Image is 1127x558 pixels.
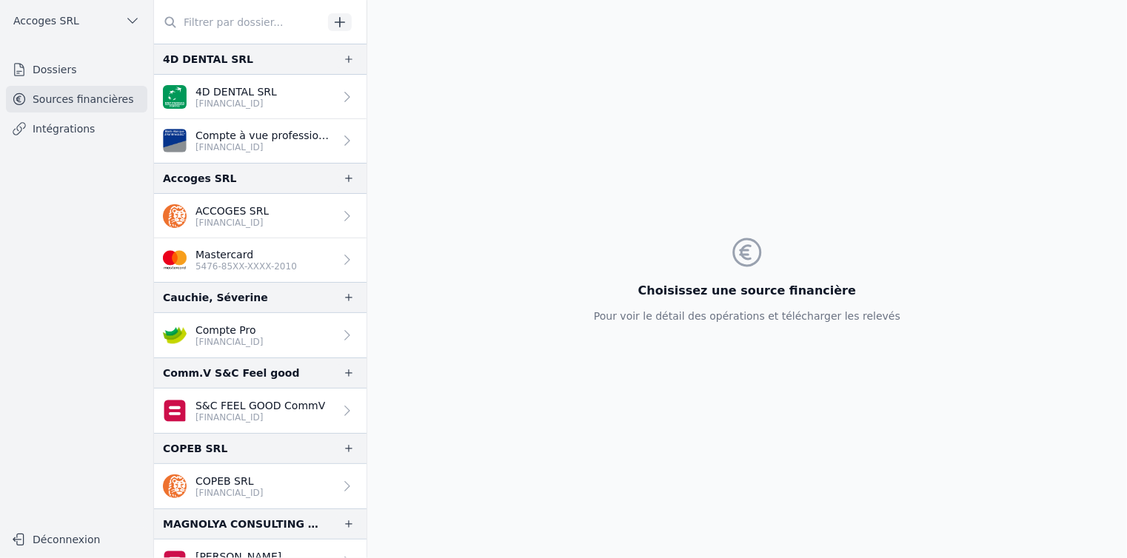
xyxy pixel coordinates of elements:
div: Accoges SRL [163,169,237,187]
p: COPEB SRL [195,474,264,488]
p: Mastercard [195,247,297,262]
a: Compte à vue professionnel [FINANCIAL_ID] [154,119,367,163]
p: 4D DENTAL SRL [195,84,277,99]
img: crelan.png [163,323,187,347]
span: Accoges SRL [13,13,79,28]
img: VAN_BREDA_JVBABE22XXX.png [163,129,187,152]
p: S&C FEEL GOOD CommV [195,398,325,413]
a: S&C FEEL GOOD CommV [FINANCIAL_ID] [154,389,367,433]
img: BNP_BE_BUSINESS_GEBABEBB.png [163,85,187,109]
img: ing.png [163,474,187,498]
a: Compte Pro [FINANCIAL_ID] [154,313,367,357]
p: ACCOGES SRL [195,204,269,218]
p: [FINANCIAL_ID] [195,217,269,229]
img: ing.png [163,204,187,228]
p: [FINANCIAL_ID] [195,98,277,110]
div: Comm.V S&C Feel good [163,364,299,382]
p: Compte Pro [195,323,264,337]
p: Pour voir le détail des opérations et télécharger les relevés [594,309,900,323]
img: imageedit_2_6530439554.png [163,248,187,272]
div: COPEB SRL [163,440,227,457]
a: COPEB SRL [FINANCIAL_ID] [154,464,367,508]
p: Compte à vue professionnel [195,128,334,143]
a: Intégrations [6,115,147,142]
p: [FINANCIAL_ID] [195,336,264,348]
button: Accoges SRL [6,9,147,33]
button: Déconnexion [6,528,147,551]
a: Dossiers [6,56,147,83]
input: Filtrer par dossier... [154,9,323,36]
p: 5476-85XX-XXXX-2010 [195,260,297,272]
div: 4D DENTAL SRL [163,50,253,68]
div: MAGNOLYA CONSULTING SRL [163,515,319,533]
h3: Choisissez une source financière [594,282,900,300]
p: [FINANCIAL_ID] [195,411,325,423]
a: 4D DENTAL SRL [FINANCIAL_ID] [154,75,367,119]
div: Cauchie, Séverine [163,289,268,306]
p: [FINANCIAL_ID] [195,487,264,499]
p: [FINANCIAL_ID] [195,141,334,153]
img: belfius-1.png [163,399,187,423]
a: Sources financières [6,86,147,112]
a: ACCOGES SRL [FINANCIAL_ID] [154,194,367,238]
a: Mastercard 5476-85XX-XXXX-2010 [154,238,367,282]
